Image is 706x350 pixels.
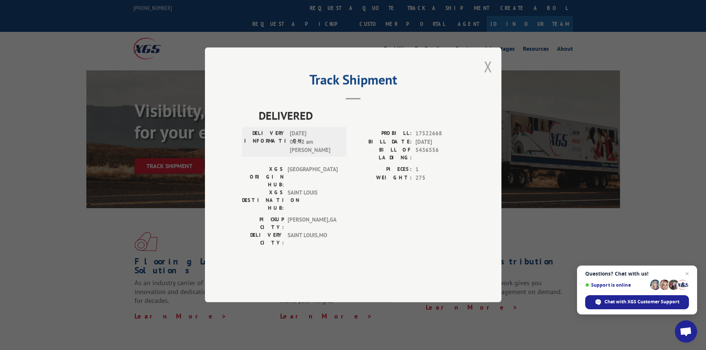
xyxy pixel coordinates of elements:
span: Support is online [585,282,647,288]
span: DELIVERED [259,107,464,124]
span: [DATE] 08:42 am [PERSON_NAME] [290,130,340,155]
label: XGS DESTINATION HUB: [242,189,284,212]
label: WEIGHT: [353,174,412,182]
span: [GEOGRAPHIC_DATA] [288,166,338,189]
span: 1 [415,166,464,174]
div: Chat with XGS Customer Support [585,295,689,309]
label: PICKUP CITY: [242,216,284,231]
span: SAINT LOUIS [288,189,338,212]
span: Questions? Chat with us! [585,271,689,277]
span: 5436556 [415,146,464,162]
span: Chat with XGS Customer Support [604,299,679,305]
h2: Track Shipment [242,74,464,89]
button: Close modal [484,57,492,76]
span: SAINT LOUIS , MO [288,231,338,247]
div: Open chat [675,320,697,343]
label: DELIVERY CITY: [242,231,284,247]
label: XGS ORIGIN HUB: [242,166,284,189]
span: Close chat [683,269,692,278]
span: 17522668 [415,130,464,138]
label: PIECES: [353,166,412,174]
span: [PERSON_NAME] , GA [288,216,338,231]
label: BILL DATE: [353,138,412,146]
span: [DATE] [415,138,464,146]
label: DELIVERY INFORMATION: [244,130,286,155]
label: BILL OF LADING: [353,146,412,162]
label: PROBILL: [353,130,412,138]
span: 275 [415,174,464,182]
